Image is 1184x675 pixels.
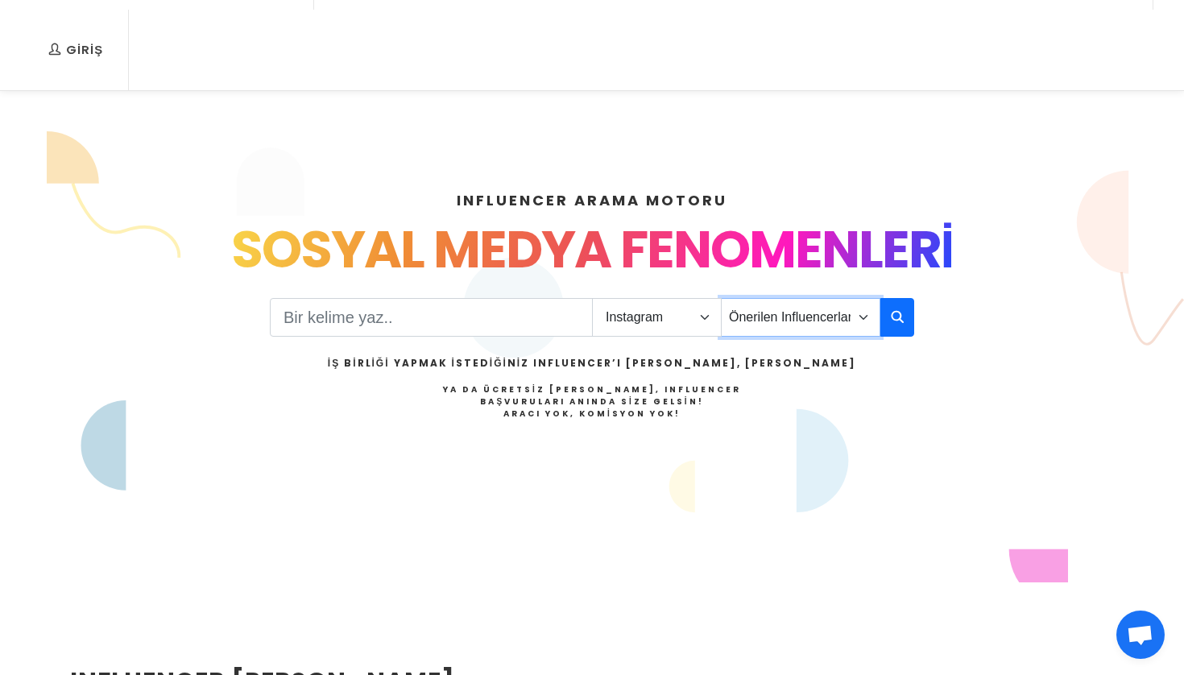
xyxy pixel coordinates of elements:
[270,298,593,337] input: Search
[503,408,681,420] strong: Aracı Yok, Komisyon Yok!
[1116,611,1165,659] div: Açık sohbet
[48,41,103,59] div: Giriş
[70,189,1114,211] h4: INFLUENCER ARAMA MOTORU
[36,10,115,90] a: Giriş
[328,383,856,420] h4: Ya da Ücretsiz [PERSON_NAME], Influencer Başvuruları Anında Size Gelsin!
[328,356,856,371] h2: İş Birliği Yapmak İstediğiniz Influencer’ı [PERSON_NAME], [PERSON_NAME]
[70,211,1114,288] div: SOSYAL MEDYA FENOMENLERİ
